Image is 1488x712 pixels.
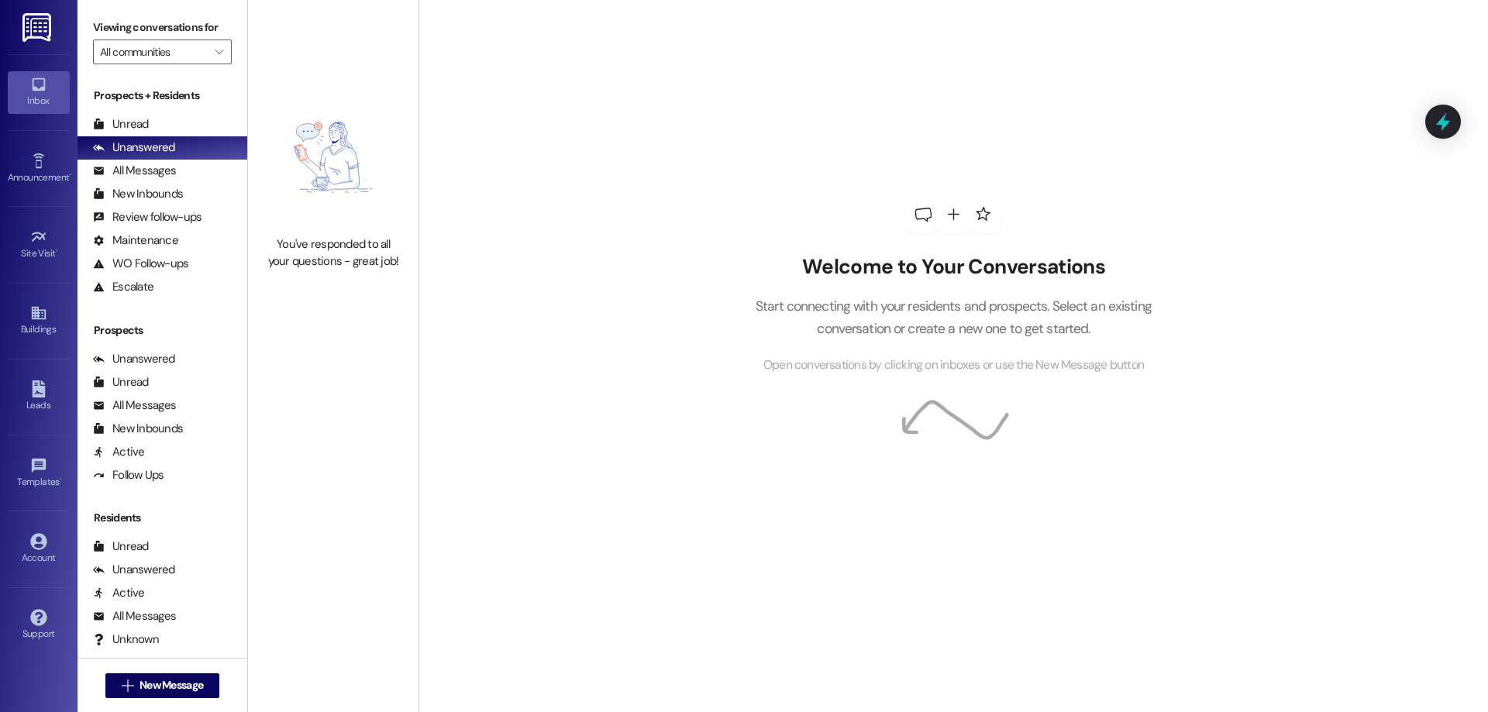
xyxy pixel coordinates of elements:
div: Unread [93,374,149,390]
div: All Messages [93,397,176,414]
div: Active [93,585,145,601]
div: New Inbounds [93,186,183,202]
a: Buildings [8,300,70,342]
p: Start connecting with your residents and prospects. Select an existing conversation or create a n... [732,295,1175,339]
div: Unanswered [93,139,175,156]
img: ResiDesk Logo [22,13,54,42]
div: Prospects [77,322,247,339]
div: Unanswered [93,351,175,367]
button: New Message [105,673,220,698]
div: Active [93,444,145,460]
span: • [69,170,71,181]
div: Unread [93,116,149,132]
i:  [215,46,223,58]
div: You've responded to all your questions - great job! [265,236,401,270]
span: • [60,474,62,485]
a: Leads [8,376,70,418]
div: All Messages [93,608,176,624]
div: New Inbounds [93,421,183,437]
a: Site Visit • [8,224,70,266]
a: Templates • [8,452,70,494]
div: Follow Ups [93,467,164,483]
span: New Message [139,677,203,693]
div: All Messages [93,163,176,179]
div: Maintenance [93,232,178,249]
div: Unread [93,538,149,555]
a: Account [8,528,70,570]
span: Open conversations by clicking on inboxes or use the New Message button [763,356,1144,375]
div: Unanswered [93,562,175,578]
h2: Welcome to Your Conversations [732,255,1175,280]
span: • [56,246,58,256]
a: Support [8,604,70,646]
div: Residents [77,510,247,526]
div: Prospects + Residents [77,88,247,104]
i:  [122,679,133,692]
div: Unknown [93,631,159,648]
label: Viewing conversations for [93,15,232,40]
div: WO Follow-ups [93,256,188,272]
div: Escalate [93,279,153,295]
div: Review follow-ups [93,209,201,225]
img: empty-state [265,86,401,229]
input: All communities [100,40,207,64]
a: Inbox [8,71,70,113]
